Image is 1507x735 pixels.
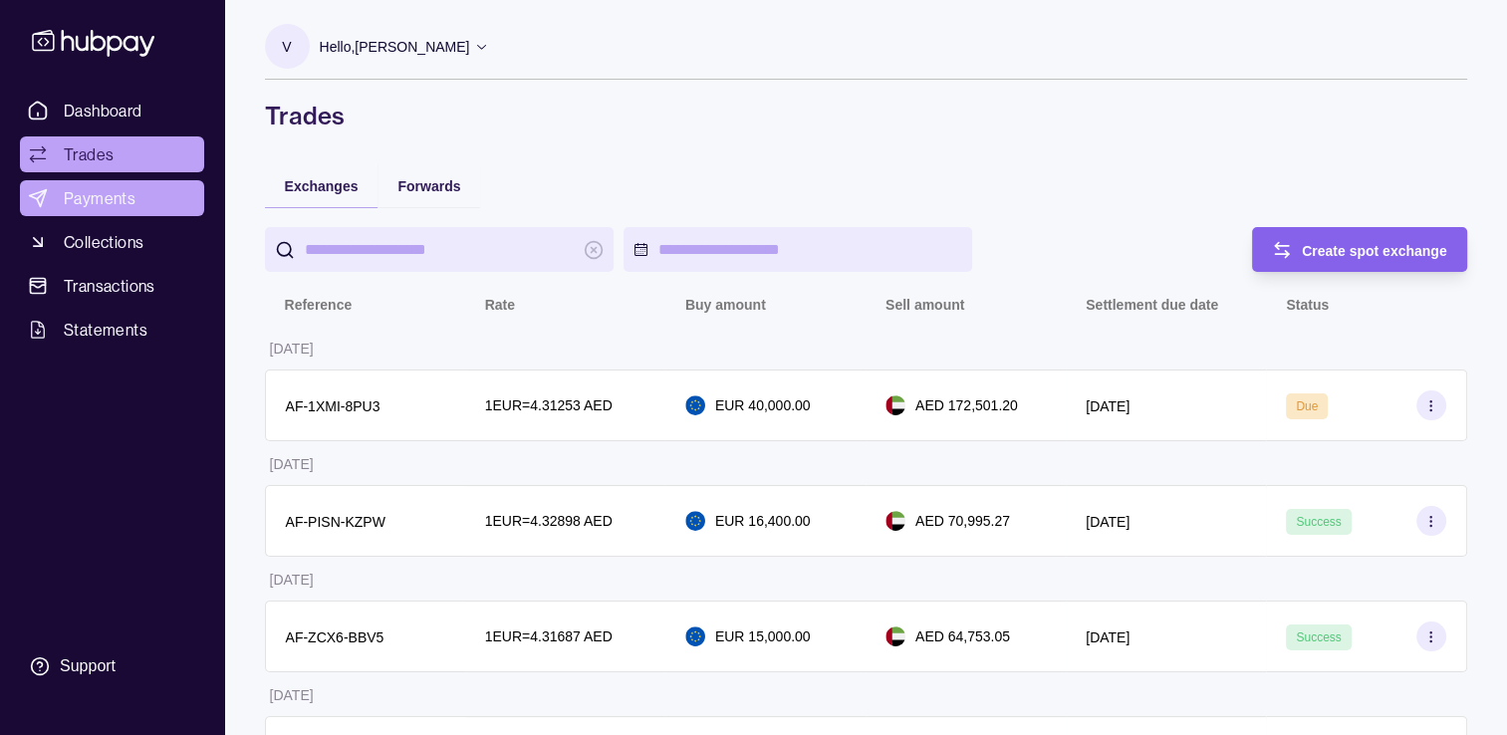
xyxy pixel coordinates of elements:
a: Collections [20,224,204,260]
span: Payments [64,186,135,210]
p: EUR 16,400.00 [715,510,811,532]
img: ae [885,626,905,646]
p: Status [1286,297,1329,313]
img: eu [685,511,705,531]
a: Support [20,645,204,687]
p: AED 70,995.27 [915,510,1010,532]
a: Payments [20,180,204,216]
p: 1 EUR = 4.31253 AED [485,394,613,416]
div: Support [60,655,116,677]
a: Trades [20,136,204,172]
a: Statements [20,312,204,348]
p: 1 EUR = 4.31687 AED [485,625,613,647]
span: Statements [64,318,147,342]
span: Transactions [64,274,155,298]
p: [DATE] [1086,514,1130,530]
span: Forwards [397,178,460,194]
a: Dashboard [20,93,204,128]
span: Dashboard [64,99,142,122]
p: [DATE] [1086,629,1130,645]
p: [DATE] [1086,398,1130,414]
p: Reference [285,297,353,313]
input: search [305,227,574,272]
p: Sell amount [885,297,964,313]
img: ae [885,511,905,531]
p: AF-1XMI-8PU3 [286,398,380,414]
span: Collections [64,230,143,254]
img: ae [885,395,905,415]
p: [DATE] [270,572,314,588]
span: Success [1296,515,1341,529]
img: eu [685,626,705,646]
span: Exchanges [285,178,359,194]
p: Settlement due date [1086,297,1218,313]
p: AED 64,753.05 [915,625,1010,647]
a: Transactions [20,268,204,304]
p: 1 EUR = 4.32898 AED [485,510,613,532]
span: Success [1296,630,1341,644]
p: AF-ZCX6-BBV5 [286,629,384,645]
p: EUR 40,000.00 [715,394,811,416]
p: Buy amount [685,297,766,313]
p: Hello, [PERSON_NAME] [320,36,470,58]
p: [DATE] [270,456,314,472]
span: Create spot exchange [1302,243,1447,259]
p: V [282,36,291,58]
button: Create spot exchange [1252,227,1467,272]
p: [DATE] [270,687,314,703]
p: Rate [485,297,515,313]
span: Trades [64,142,114,166]
p: EUR 15,000.00 [715,625,811,647]
span: Due [1296,399,1318,413]
p: [DATE] [270,341,314,357]
h1: Trades [265,100,1467,131]
img: eu [685,395,705,415]
p: AED 172,501.20 [915,394,1018,416]
p: AF-PISN-KZPW [286,514,385,530]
